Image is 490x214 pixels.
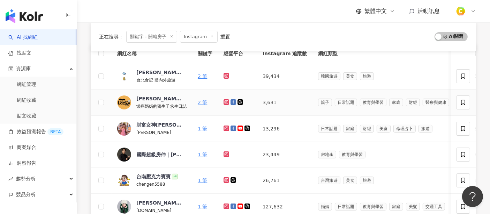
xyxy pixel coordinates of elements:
span: 活動訊息 [417,8,440,14]
span: 趨勢分析 [16,171,36,187]
img: %E6%96%B9%E5%BD%A2%E7%B4%94.png [454,5,467,18]
td: 23,449 [257,142,312,167]
span: 美食 [343,72,357,80]
a: 網紅管理 [17,81,36,88]
a: KOL Avatar[PERSON_NAME]懶癌媽媽的獨生子求生日誌 [117,95,187,110]
span: 美食 [343,177,357,184]
div: 國際超級房仲｜[PERSON_NAME] [136,151,182,158]
th: 經營平台 [218,44,257,63]
span: 競品分析 [16,187,36,202]
span: 交通工具 [423,203,445,211]
a: 效益預測報告BETA [8,128,63,135]
td: 3,631 [257,90,312,116]
a: 1 筆 [198,126,207,131]
span: 財經 [360,125,374,133]
img: KOL Avatar [117,200,131,214]
img: KOL Avatar [117,173,131,187]
a: KOL Avatar國際超級房仲｜[PERSON_NAME] [117,148,187,162]
img: KOL Avatar [117,69,131,83]
a: KOL Avatar[PERSON_NAME][DOMAIN_NAME] [117,199,187,214]
td: 39,434 [257,63,312,90]
span: 關鍵字：開箱房子 [126,31,177,43]
span: 資源庫 [16,61,31,77]
th: Instagram 追蹤數 [257,44,312,63]
span: [DOMAIN_NAME] [136,208,171,213]
span: 韓國旅遊 [318,72,340,80]
span: 日常話題 [318,125,340,133]
a: KOL Avatar台南壓克力寶寶chengen5588 [117,173,187,188]
span: 教育與學習 [360,99,386,106]
span: 教育與學習 [360,203,386,211]
a: 商案媒合 [8,144,36,151]
span: 美髮 [406,203,420,211]
span: 旅遊 [419,125,432,133]
span: 婚姻 [318,203,332,211]
td: 26,761 [257,167,312,194]
span: 旅遊 [360,72,374,80]
span: 旅遊 [360,177,374,184]
span: 正在搜尋 ： [99,34,123,40]
span: Instagram [180,31,218,43]
div: 財富女神[PERSON_NAME] [136,121,182,128]
span: 房地產 [318,151,336,158]
iframe: Help Scout Beacon - Open [462,186,483,207]
a: KOL Avatar[PERSON_NAME]台北食記 國內外旅遊 [117,69,187,84]
span: chengen5588 [136,182,165,187]
a: 網紅收藏 [17,97,36,104]
span: 家庭 [343,125,357,133]
th: 網紅類型 [312,44,458,63]
span: 親子 [318,99,332,106]
div: [PERSON_NAME] [136,95,182,102]
img: KOL Avatar [117,148,131,162]
div: [PERSON_NAME] [136,69,182,76]
span: 教育與學習 [339,151,365,158]
span: 家庭 [389,99,403,106]
span: 繁體中文 [364,7,387,15]
span: rise [8,177,13,181]
a: 2 筆 [198,100,207,105]
span: 美食 [377,125,391,133]
span: 懶癌媽媽的獨生子求生日誌 [136,104,187,109]
span: 家庭 [389,203,403,211]
div: 台南壓克力寶寶 [136,173,171,180]
a: KOL Avatar財富女神[PERSON_NAME][PERSON_NAME] [117,121,187,136]
td: 13,296 [257,116,312,142]
img: logo [6,9,43,23]
a: searchAI 找網紅 [8,34,38,41]
a: 1 筆 [198,178,207,183]
a: 找貼文 [8,50,31,57]
img: KOL Avatar [117,95,131,109]
span: 日常話題 [335,99,357,106]
span: 財經 [406,99,420,106]
span: 台灣旅遊 [318,177,340,184]
a: 1 筆 [198,152,207,157]
span: [PERSON_NAME] [136,130,171,135]
div: [PERSON_NAME] [136,199,182,206]
th: 關鍵字 [192,44,218,63]
span: 台北食記 國內外旅遊 [136,78,175,83]
a: 貼文收藏 [17,113,36,120]
a: 洞察報告 [8,160,36,167]
a: 2 筆 [198,73,207,79]
span: 醫療與健康 [423,99,449,106]
th: 網紅名稱 [112,44,192,63]
span: 命理占卜 [393,125,416,133]
span: 日常話題 [335,203,357,211]
div: 重置 [220,34,230,40]
a: 1 筆 [198,204,207,209]
img: KOL Avatar [117,122,131,136]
